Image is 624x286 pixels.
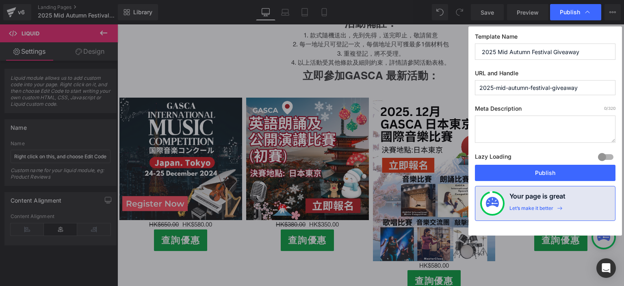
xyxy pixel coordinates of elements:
img: 2024 International Music Competition - Tokyo Japan Prelim Round [2,73,125,196]
span: /320 [604,106,615,111]
span: HK$650.00 [32,196,61,203]
span: Publish [560,9,580,16]
div: Open Intercom Messenger [596,258,616,278]
img: onboarding-status.svg [486,197,499,210]
span: 查詢優惠 [44,210,82,221]
a: 查詢優惠 [37,205,90,227]
label: Template Name [475,33,615,44]
div: Let’s make it better [509,205,553,216]
span: 0 [604,106,607,111]
span: 查詢優惠 [424,210,463,221]
img: 2025 GASCA日本東京國際音樂比賽 - 初賽 [382,73,505,196]
span: HK$380.00 [158,196,188,203]
h4: Your page is great [509,191,565,205]
span: 查詢優惠 [171,210,209,221]
img: 2025 GASCA 日本東京英語朗誦及公開演講比賽-初賽 [129,73,251,196]
label: Meta Description [475,105,615,116]
label: Lazy Loading [475,151,511,165]
span: HK$350.00 [192,196,221,205]
a: 查詢優惠 [417,205,470,227]
span: HK$580.00 [429,196,458,205]
label: URL and Handle [475,70,615,80]
a: 查詢優惠 [163,205,217,227]
span: HK$580.00 [302,237,331,246]
img: 2025 GASCA日本東京國際音樂比賽 - 初賽 [256,73,378,237]
span: HK$580.00 [65,196,95,205]
a: 查詢優惠 [290,246,343,267]
span: 查詢優惠 [297,251,336,262]
button: Publish [475,165,615,181]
